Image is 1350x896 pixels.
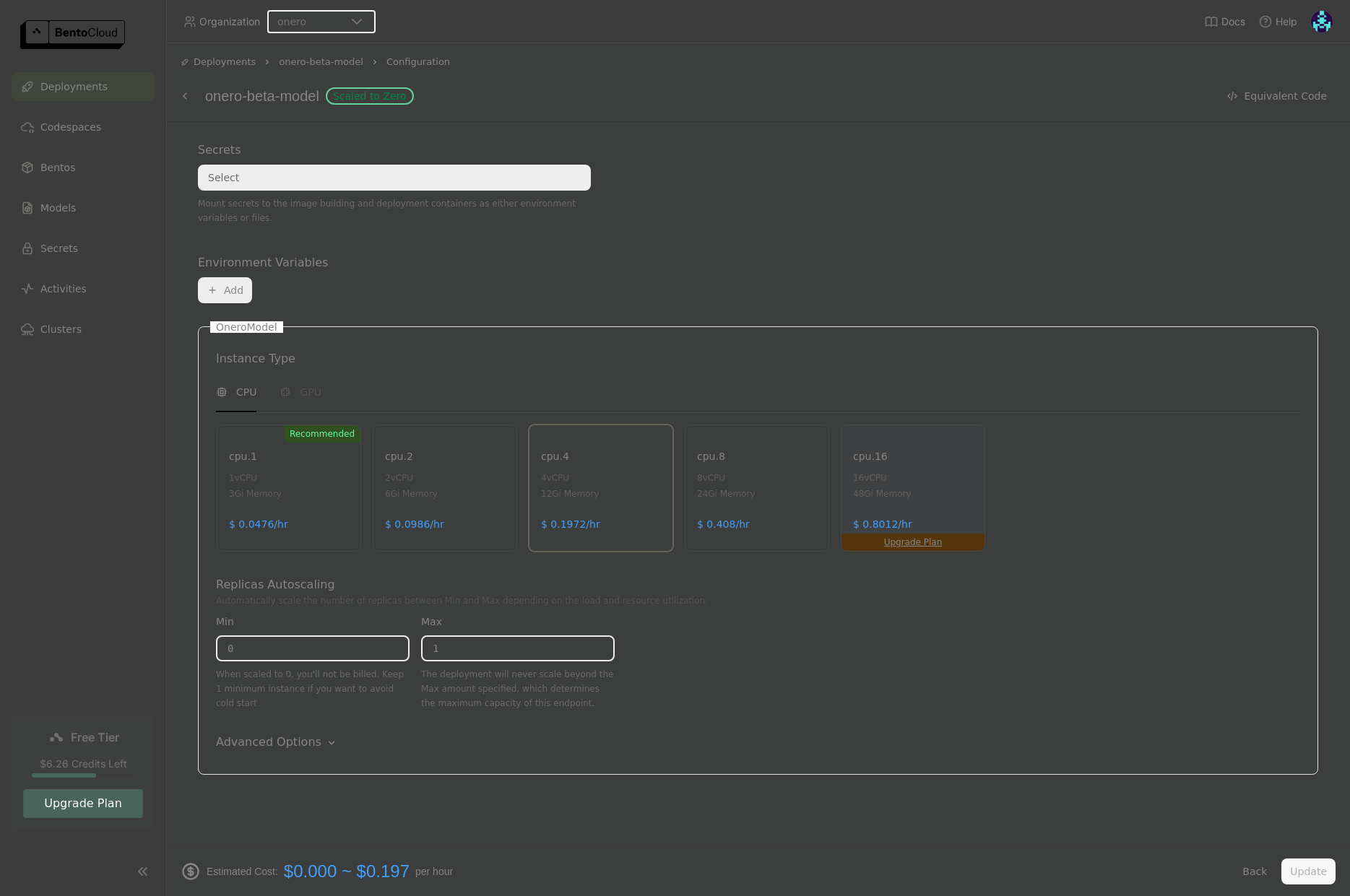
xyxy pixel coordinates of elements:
[324,736,339,750] svg: Down
[216,667,410,710] div: When scaled to 0, you'll not be billed. Keep 1 minimum instance if you want to avoid cold start
[284,425,360,443] div: Recommended
[181,861,1228,882] div: Estimated Cost: per hour
[12,72,155,101] a: Deployments
[207,284,218,296] svg: Plus
[216,614,234,630] div: Min
[40,321,82,338] span: Clusters
[208,170,239,185] div: Select
[1276,15,1297,28] span: Help
[198,196,591,225] div: Mount secrets to the image building and deployment containers as either environment variables or ...
[853,486,912,502] div: 48Gi Memory
[386,55,450,69] span: Configuration
[229,448,257,464] div: cpu.1
[541,470,600,486] div: 4 vCPU
[697,470,756,486] div: 8 vCPU
[236,385,256,399] span: CPU
[1281,858,1336,884] button: Update
[216,593,1300,608] div: Automatically scale the number of replicas between Min and Max depending on the load and resource...
[421,614,442,630] div: Max
[23,789,143,818] button: Upgrade Plan
[1311,11,1333,32] img: Darko Petrovic
[216,734,321,751] div: Advanced Options
[369,56,381,68] svg: Right
[853,470,912,486] div: 16 vCPU
[853,516,912,532] div: $ 0.8012/hr
[216,321,277,333] label: OneroModel
[198,254,328,271] div: Environment Variables
[229,516,288,532] div: $ 0.0476/hr
[40,118,101,136] span: Codespaces
[1258,14,1297,29] div: Help
[308,15,309,30] input: Selected onero.
[229,486,282,502] div: 3Gi Memory
[12,315,155,344] a: Clusters
[12,717,155,830] a: Free Tier$6.26 Credits LeftUpgrade Plan
[216,734,1300,751] div: Advanced Options
[216,350,295,367] div: Instance Type
[685,425,829,552] div: cpu.88vCPU24Gi Memory$ 0.408/hr
[541,486,600,502] div: 12Gi Memory
[853,448,888,464] div: cpu.16
[198,277,252,303] button: Add
[40,240,78,257] span: Secrets
[333,90,407,102] div: Scaled to Zero
[697,516,750,532] div: $ 0.408/hr
[373,425,517,552] div: cpu.22vCPU6Gi Memory$ 0.0986/hr
[541,448,569,464] div: cpu.4
[277,14,306,29] div: onero
[12,274,155,303] a: Activities
[71,730,119,744] span: Free Tier
[1218,83,1336,109] button: Equivalent Code
[12,193,155,222] a: Models
[697,448,725,464] div: cpu.8
[841,425,985,552] div: Upgrade Plancpu.1616vCPU48Gi Memory$ 0.8012/hr
[181,55,256,69] div: Deployments
[217,425,361,552] div: Recommendedcpu.11vCPU3Gi Memory$ 0.0476/hr
[12,113,155,142] a: Codespaces
[205,82,1211,110] div: onero-beta-model
[40,199,76,217] span: Models
[20,20,125,49] img: logo
[1221,15,1245,28] span: Docs
[284,861,410,882] span: $0.000 ~ $0.197
[181,55,1336,69] nav: Breadcrumbs navigation
[12,153,155,182] a: Bentos
[1234,858,1276,884] button: Back
[198,142,241,159] div: Secrets
[279,55,363,69] span: onero-beta-model
[194,55,256,69] span: Deployments
[40,78,108,95] span: Deployments
[421,667,615,710] div: The deployment will never scale beyond the Max amount specified, which determines the maximum cap...
[1204,14,1245,29] a: Docs
[40,280,87,297] span: Activities
[300,385,321,399] span: GPU
[884,536,943,548] a: Upgrade Plan
[229,470,282,486] div: 1 vCPU
[697,486,756,502] div: 24Gi Memory
[216,576,335,593] div: Replicas Autoscaling
[385,516,444,532] div: $ 0.0986/hr
[23,757,143,770] div: $6.26 Credits Left
[40,159,75,176] span: Bentos
[385,448,413,464] div: cpu.2
[261,56,273,68] svg: Right
[385,486,438,502] div: 6Gi Memory
[199,15,260,28] span: Organization
[541,516,600,532] div: $ 0.1972/hr
[529,425,673,552] div: cpu.44vCPU12Gi Memory$ 0.1972/hr
[385,470,438,486] div: 2 vCPU
[12,234,155,263] a: Secrets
